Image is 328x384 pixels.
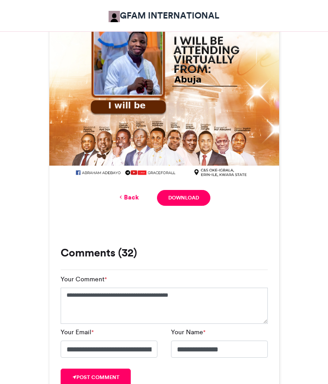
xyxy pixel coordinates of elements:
label: Your Comment [61,275,107,284]
a: Download [157,190,210,206]
a: GFAM INTERNATIONAL [109,9,219,22]
label: Your Email [61,327,94,337]
label: Your Name [171,327,205,337]
img: GFAM INTERNATIONAL [109,11,120,22]
a: Back [118,193,139,202]
h3: Comments (32) [61,247,268,258]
